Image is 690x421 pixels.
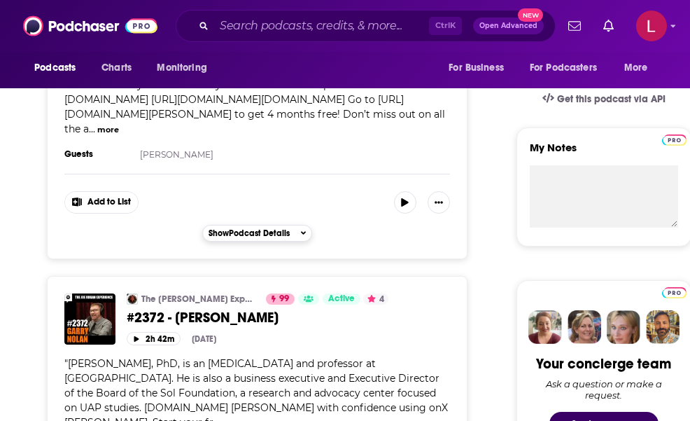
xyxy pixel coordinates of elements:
[141,294,257,305] a: The [PERSON_NAME] Experience
[528,310,562,344] img: Sydney Profile
[214,15,429,37] input: Search podcasts, credits, & more...
[127,332,181,345] button: 2h 42m
[140,149,213,160] a: [PERSON_NAME]
[64,64,445,135] span: "
[636,11,667,41] span: Logged in as laura.carr
[127,309,279,326] span: #2372 - [PERSON_NAME]
[64,64,445,135] span: [PERSON_NAME] is a comedian, co-host of the "Normal World" podcast, and author of "Party of One: ...
[557,93,666,105] span: Get this podcast via API
[157,58,206,78] span: Monitoring
[428,191,450,214] button: Show More Button
[530,378,678,401] div: Ask a question or make a request.
[473,18,544,34] button: Open AdvancedNew
[530,58,597,78] span: For Podcasters
[209,228,290,238] span: Show Podcast Details
[176,10,556,42] div: Search podcasts, credits, & more...
[127,294,138,305] img: The Joe Rogan Experience
[662,287,687,298] img: Podchaser Pro
[607,310,640,344] img: Jules Profile
[563,14,586,38] a: Show notifications dropdown
[64,149,127,160] h3: Guests
[34,58,76,78] span: Podcasts
[636,11,667,41] button: Show profile menu
[266,294,295,305] a: 99
[202,225,313,242] button: ShowPodcast Details
[518,8,543,22] span: New
[531,82,677,116] a: Get this podcast via API
[530,141,678,165] label: My Notes
[328,292,355,306] span: Active
[192,334,216,344] div: [DATE]
[87,197,131,207] span: Add to List
[449,58,504,78] span: For Business
[662,132,687,146] a: Pro website
[89,123,95,135] span: ...
[598,14,619,38] a: Show notifications dropdown
[568,310,601,344] img: Barbara Profile
[614,55,666,81] button: open menu
[662,285,687,298] a: Pro website
[624,58,648,78] span: More
[147,55,225,81] button: open menu
[323,294,360,305] a: Active
[662,134,687,146] img: Podchaser Pro
[479,22,537,29] span: Open Advanced
[97,124,119,136] button: more
[363,294,388,305] button: 4
[536,355,671,373] div: Your concierge team
[636,11,667,41] img: User Profile
[279,292,289,306] span: 99
[521,55,617,81] button: open menu
[65,192,138,213] button: Show More Button
[429,17,462,35] span: Ctrl K
[127,309,449,326] a: #2372 - [PERSON_NAME]
[64,294,115,345] img: #2372 - Garry Nolan
[24,55,94,81] button: open menu
[23,13,157,39] img: Podchaser - Follow, Share and Rate Podcasts
[101,58,132,78] span: Charts
[92,55,140,81] a: Charts
[439,55,521,81] button: open menu
[646,310,680,344] img: Jon Profile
